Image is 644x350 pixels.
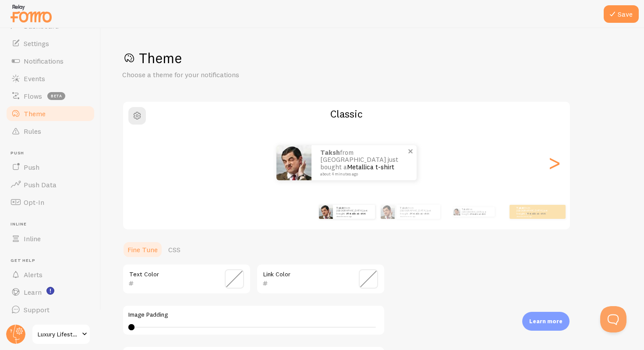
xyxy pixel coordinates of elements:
div: Next slide [549,131,559,194]
strong: Taksh [462,208,468,211]
small: about 4 minutes ago [320,172,405,176]
p: Choose a theme for your notifications [122,70,333,80]
span: beta [47,92,65,100]
span: Rules [24,127,41,136]
img: fomo-relay-logo-orange.svg [9,2,53,25]
span: Push Data [24,180,57,189]
p: from [GEOGRAPHIC_DATA] just bought a [517,206,552,217]
a: Flows beta [5,87,96,105]
span: Push [11,150,96,156]
span: Notifications [24,57,64,65]
span: Alerts [24,270,42,279]
span: Flows [24,92,42,100]
div: Learn more [522,312,570,331]
p: from [GEOGRAPHIC_DATA] just bought a [400,206,437,217]
h1: Theme [122,49,623,67]
a: Opt-In [5,193,96,211]
p: from [GEOGRAPHIC_DATA] just bought a [336,206,372,217]
a: Theme [5,105,96,122]
a: Fine Tune [122,241,163,258]
p: Learn more [529,317,563,325]
span: Theme [24,109,46,118]
span: Events [24,74,45,83]
strong: Taksh [400,206,408,210]
p: from [GEOGRAPHIC_DATA] just bought a [320,149,408,176]
strong: Taksh [336,206,344,210]
img: Fomo [381,205,395,219]
a: Inline [5,230,96,247]
small: about 4 minutes ago [400,215,436,217]
a: Notifications [5,52,96,70]
a: Rules [5,122,96,140]
label: Image Padding [128,311,379,319]
small: about 4 minutes ago [517,215,551,217]
p: from [GEOGRAPHIC_DATA] just bought a [462,207,491,217]
a: Metallica t-shirt [347,212,366,215]
a: Luxury Lifestyle Reels Bundle [32,324,91,345]
span: Inline [11,221,96,227]
a: Events [5,70,96,87]
a: Learn [5,283,96,301]
span: Inline [24,234,41,243]
a: Alerts [5,266,96,283]
span: Luxury Lifestyle Reels Bundle [38,329,79,339]
span: Get Help [11,258,96,264]
a: Push Data [5,176,96,193]
a: Push [5,158,96,176]
img: Fomo [319,205,333,219]
img: Fomo [453,208,460,215]
small: about 4 minutes ago [336,215,371,217]
strong: Taksh [517,206,524,210]
strong: Taksh [320,148,340,157]
a: Metallica t-shirt [527,212,546,215]
span: Settings [24,39,49,48]
span: Push [24,163,39,171]
svg: <p>Watch New Feature Tutorials!</p> [46,287,54,295]
a: Support [5,301,96,318]
img: Fomo [276,145,311,180]
a: CSS [163,241,186,258]
span: Opt-In [24,198,44,207]
a: Metallica t-shirt [471,213,485,215]
span: Support [24,305,50,314]
a: Metallica t-shirt [347,163,394,171]
a: Metallica t-shirt [410,212,429,215]
h2: Classic [123,107,570,121]
a: Settings [5,35,96,52]
iframe: Help Scout Beacon - Open [600,306,626,332]
span: Learn [24,288,42,296]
